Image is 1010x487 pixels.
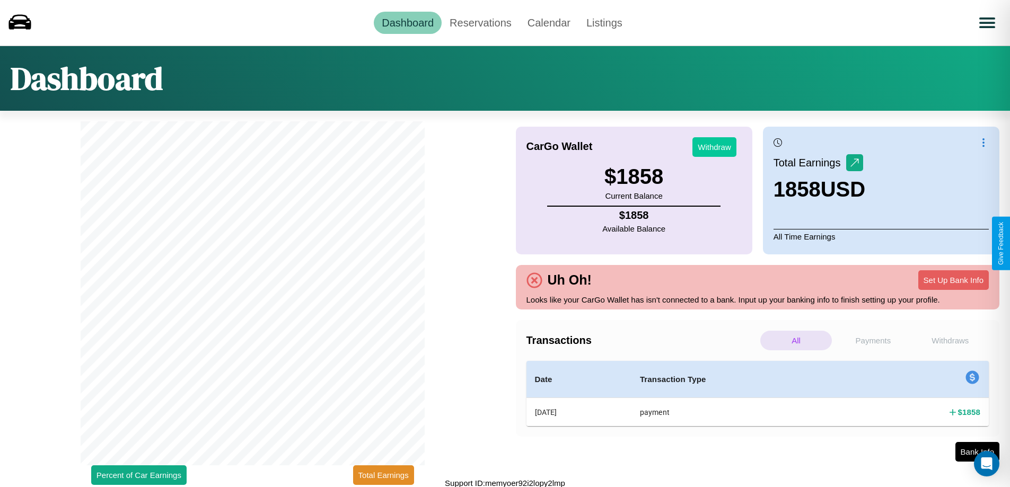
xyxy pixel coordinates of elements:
p: Available Balance [602,222,665,236]
table: simple table [526,361,989,426]
p: Total Earnings [774,153,846,172]
h4: Date [535,373,623,386]
h4: $ 1858 [602,209,665,222]
th: [DATE] [526,398,631,427]
button: Open menu [972,8,1002,38]
button: Percent of Car Earnings [91,465,187,485]
h1: Dashboard [11,57,163,100]
h3: $ 1858 [604,165,663,189]
div: Give Feedback [997,222,1005,265]
p: Withdraws [915,331,986,350]
p: All [760,331,832,350]
a: Listings [578,12,630,34]
button: Total Earnings [353,465,414,485]
h4: Transactions [526,334,758,347]
h3: 1858 USD [774,178,865,201]
h4: Transaction Type [640,373,846,386]
h4: CarGo Wallet [526,140,593,153]
p: Payments [837,331,909,350]
a: Reservations [442,12,520,34]
button: Withdraw [692,137,736,157]
a: Dashboard [374,12,442,34]
h4: $ 1858 [958,406,980,418]
button: Bank Info [955,442,999,462]
p: Current Balance [604,189,663,203]
a: Calendar [520,12,578,34]
button: Set Up Bank Info [918,270,989,290]
h4: Uh Oh! [542,272,597,288]
p: Looks like your CarGo Wallet has isn't connected to a bank. Input up your banking info to finish ... [526,293,989,307]
th: payment [631,398,855,427]
div: Open Intercom Messenger [974,451,999,476]
p: All Time Earnings [774,229,989,244]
